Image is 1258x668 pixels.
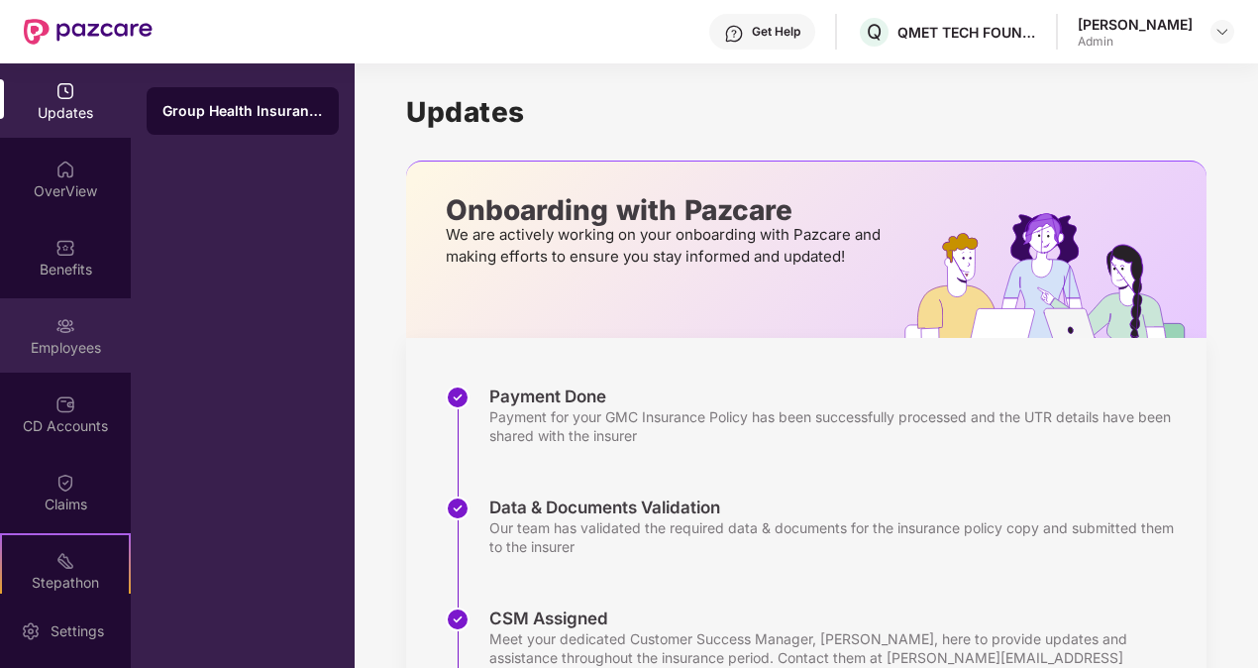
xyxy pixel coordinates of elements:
img: svg+xml;base64,PHN2ZyBpZD0iU3RlcC1Eb25lLTMyeDMyIiB4bWxucz0iaHR0cDovL3d3dy53My5vcmcvMjAwMC9zdmciIH... [446,497,470,520]
p: We are actively working on your onboarding with Pazcare and making efforts to ensure you stay inf... [446,224,887,268]
img: svg+xml;base64,PHN2ZyBpZD0iQ0RfQWNjb3VudHMiIGRhdGEtbmFtZT0iQ0QgQWNjb3VudHMiIHhtbG5zPSJodHRwOi8vd3... [55,394,75,414]
div: CSM Assigned [489,608,1187,629]
div: Our team has validated the required data & documents for the insurance policy copy and submitted ... [489,518,1187,556]
img: svg+xml;base64,PHN2ZyBpZD0iVXBkYXRlZCIgeG1sbnM9Imh0dHA6Ly93d3cudzMub3JnLzIwMDAvc3ZnIiB3aWR0aD0iMj... [55,81,75,101]
div: Stepathon [2,573,129,593]
h1: Updates [406,95,1206,129]
img: hrOnboarding [904,213,1206,338]
div: Payment Done [489,386,1187,407]
img: svg+xml;base64,PHN2ZyBpZD0iSGVscC0zMngzMiIgeG1sbnM9Imh0dHA6Ly93d3cudzMub3JnLzIwMDAvc3ZnIiB3aWR0aD... [724,24,744,44]
div: Settings [45,621,110,641]
div: Data & Documents Validation [489,497,1187,518]
span: Q [867,20,882,44]
img: svg+xml;base64,PHN2ZyBpZD0iSG9tZSIgeG1sbnM9Imh0dHA6Ly93d3cudzMub3JnLzIwMDAvc3ZnIiB3aWR0aD0iMjAiIG... [55,160,75,179]
div: Get Help [752,24,800,40]
img: svg+xml;base64,PHN2ZyBpZD0iU3RlcC1Eb25lLTMyeDMyIiB4bWxucz0iaHR0cDovL3d3dy53My5vcmcvMjAwMC9zdmciIH... [446,608,470,631]
div: [PERSON_NAME] [1078,15,1193,34]
p: Onboarding with Pazcare [446,201,887,219]
img: svg+xml;base64,PHN2ZyBpZD0iRHJvcGRvd24tMzJ4MzIiIHhtbG5zPSJodHRwOi8vd3d3LnczLm9yZy8yMDAwL3N2ZyIgd2... [1214,24,1230,40]
div: Group Health Insurance [162,101,323,121]
div: Payment for your GMC Insurance Policy has been successfully processed and the UTR details have be... [489,407,1187,445]
img: svg+xml;base64,PHN2ZyBpZD0iRW1wbG95ZWVzIiB4bWxucz0iaHR0cDovL3d3dy53My5vcmcvMjAwMC9zdmciIHdpZHRoPS... [55,316,75,336]
img: svg+xml;base64,PHN2ZyBpZD0iU2V0dGluZy0yMHgyMCIgeG1sbnM9Imh0dHA6Ly93d3cudzMub3JnLzIwMDAvc3ZnIiB3aW... [21,621,41,641]
img: svg+xml;base64,PHN2ZyBpZD0iQmVuZWZpdHMiIHhtbG5zPSJodHRwOi8vd3d3LnczLm9yZy8yMDAwL3N2ZyIgd2lkdGg9Ij... [55,238,75,258]
img: svg+xml;base64,PHN2ZyBpZD0iU3RlcC1Eb25lLTMyeDMyIiB4bWxucz0iaHR0cDovL3d3dy53My5vcmcvMjAwMC9zdmciIH... [446,386,470,409]
div: Admin [1078,34,1193,50]
img: svg+xml;base64,PHN2ZyBpZD0iQ2xhaW0iIHhtbG5zPSJodHRwOi8vd3d3LnczLm9yZy8yMDAwL3N2ZyIgd2lkdGg9IjIwIi... [55,473,75,493]
img: New Pazcare Logo [24,19,153,45]
div: QMET TECH FOUNDATION [897,23,1036,42]
img: svg+xml;base64,PHN2ZyB4bWxucz0iaHR0cDovL3d3dy53My5vcmcvMjAwMC9zdmciIHdpZHRoPSIyMSIgaGVpZ2h0PSIyMC... [55,551,75,571]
